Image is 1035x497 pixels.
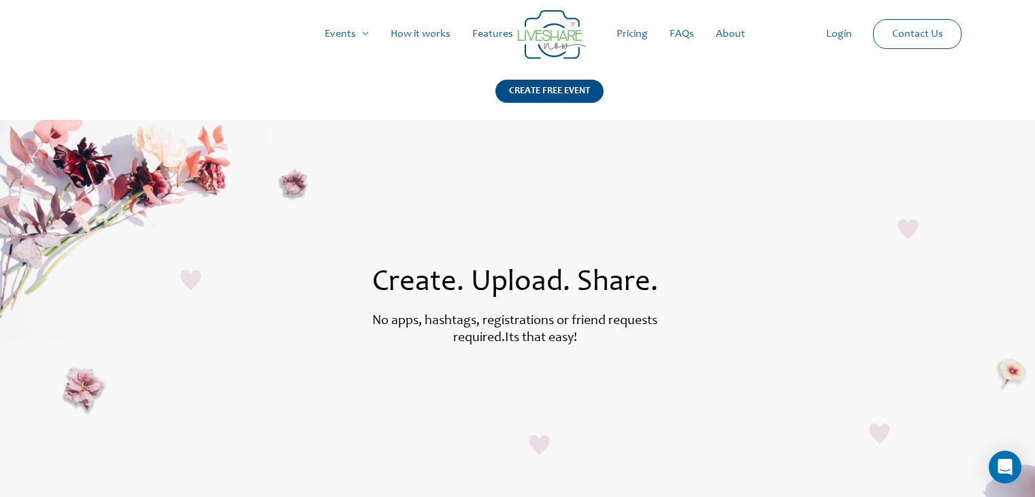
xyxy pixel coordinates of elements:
label: No apps, hashtags, registrations or friend requests required. [372,315,657,345]
div: CREATE FREE EVENT [495,80,604,103]
a: Pricing [606,12,659,56]
a: Features [461,12,524,56]
a: Events [314,12,380,56]
a: CREATE FREE EVENT [495,80,604,120]
a: Login [815,12,863,56]
nav: Site Navigation [24,12,1011,56]
img: Group 14 | Live Photo Slideshow for Events | Create Free Events Album for Any Occasion [518,10,586,59]
span: Create. Upload. Share. [372,268,658,298]
a: How it works [380,12,461,56]
a: About [705,12,756,56]
a: FAQs [659,12,705,56]
label: Its that easy! [505,332,577,345]
div: Open Intercom Messenger [989,451,1021,483]
a: Contact Us [881,20,954,48]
